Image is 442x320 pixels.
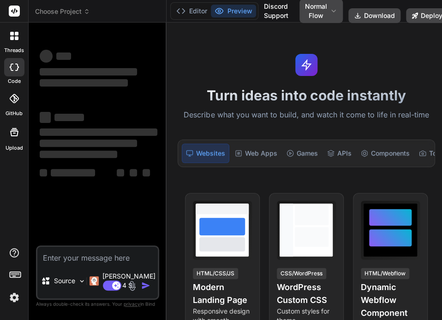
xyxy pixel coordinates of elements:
button: Preview [211,5,256,17]
span: ‌ [117,169,124,176]
span: privacy [124,301,140,307]
h4: Modern Landing Page [193,281,252,307]
p: Describe what you want to build, and watch it come to life in real-time [172,109,441,121]
span: ‌ [40,128,157,136]
h4: WordPress Custom CSS [277,281,336,307]
span: ‌ [56,52,71,60]
label: threads [4,47,24,54]
button: Editor [173,5,211,17]
span: ‌ [143,169,150,176]
h1: Turn ideas into code instantly [172,87,441,104]
span: ‌ [40,50,53,63]
div: APIs [323,144,355,163]
img: settings [6,290,22,305]
div: HTML/CSS/JS [193,268,238,279]
div: Games [283,144,322,163]
img: Claude 4 Sonnet [90,276,99,285]
span: ‌ [40,140,137,147]
div: Websites [182,144,229,163]
img: Pick Models [78,277,86,285]
label: GitHub [6,110,23,117]
span: Normal Flow [305,2,327,20]
p: Always double-check its answers. Your in Bind [36,300,159,308]
img: icon [141,281,150,290]
span: Choose Project [35,7,90,16]
h4: Dynamic Webflow Component [361,281,420,320]
label: Upload [6,144,23,152]
span: ‌ [54,114,84,121]
p: Source [54,276,75,285]
button: Download [348,8,400,23]
span: ‌ [40,112,51,123]
span: ‌ [130,169,137,176]
div: Components [357,144,413,163]
label: code [8,77,21,85]
p: [PERSON_NAME] 4 S.. [102,272,155,290]
span: ‌ [51,169,95,176]
div: CSS/WordPress [277,268,326,279]
div: Web Apps [231,144,281,163]
span: ‌ [40,79,128,87]
span: ‌ [40,169,47,176]
div: HTML/Webflow [361,268,409,279]
span: ‌ [40,68,137,76]
span: ‌ [40,151,117,158]
img: attachment [127,280,137,291]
